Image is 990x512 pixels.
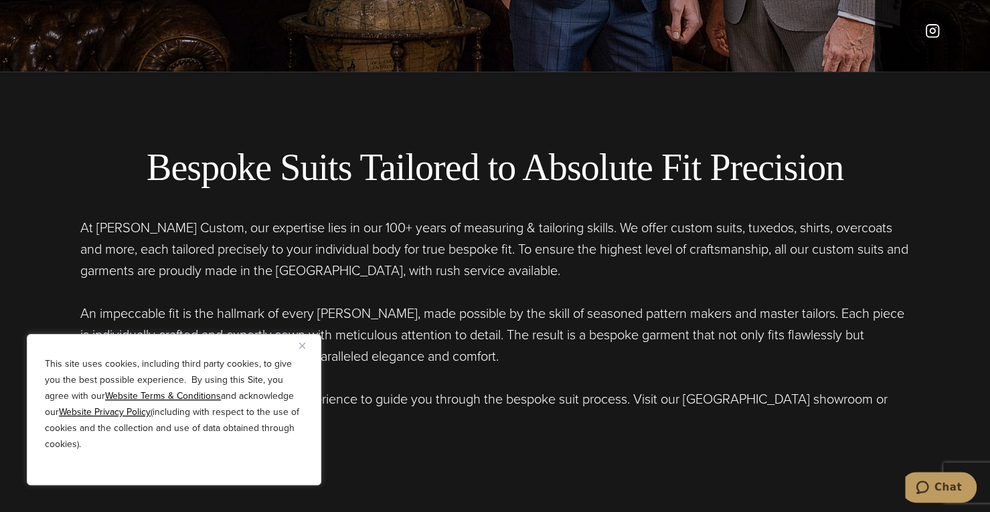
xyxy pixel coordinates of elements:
[905,472,977,505] iframe: Opens a widget where you can chat to one of our agents
[80,303,910,367] p: An impeccable fit is the hallmark of every [PERSON_NAME], made possible by the skill of seasoned ...
[45,356,303,452] p: This site uses cookies, including third party cookies, to give you the best possible experience. ...
[299,343,305,349] img: Close
[13,145,977,190] h2: Bespoke Suits Tailored to Absolute Fit Precision
[80,217,910,281] p: At [PERSON_NAME] Custom, our expertise lies in our 100+ years of measuring & tailoring skills. We...
[80,388,910,431] p: Allow our five generations of tailoring experience to guide you through the bespoke suit process....
[299,337,315,353] button: Close
[105,389,221,403] a: Website Terms & Conditions
[59,405,151,419] a: Website Privacy Policy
